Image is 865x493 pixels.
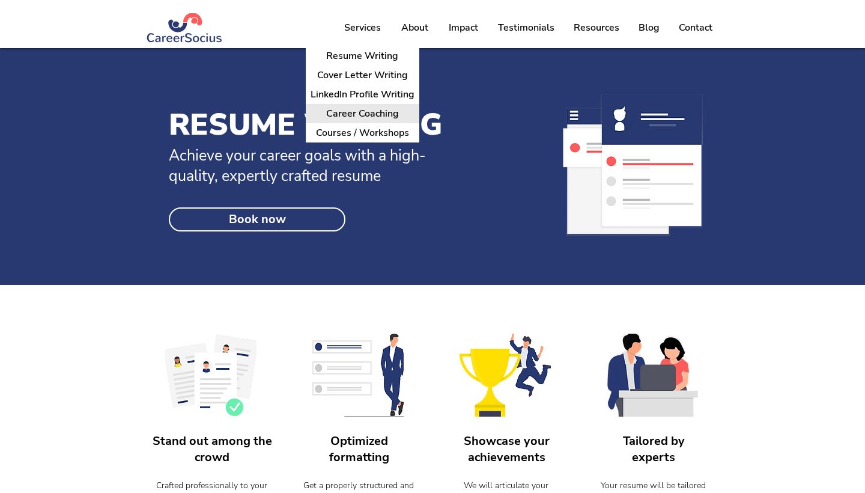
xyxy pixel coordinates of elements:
[563,13,628,43] a: Resources
[306,104,419,123] a: Career Coaching
[464,433,550,465] span: Showcase your achievements
[633,13,666,43] p: Blog
[607,334,698,417] img: Personalised Consultation.png
[628,13,669,43] a: Blog
[306,85,419,104] a: LinkedIn Profile Writing
[169,207,345,231] a: Book now
[334,13,390,43] a: Services
[312,66,413,85] p: Cover Letter Writing
[306,66,419,85] a: Cover Letter Writing
[438,13,488,43] a: Impact
[169,145,426,186] span: Achieve your career goals with a high-quality, expertly crafted resume
[488,13,563,43] a: Testimonials
[165,334,256,417] img: Stand Out.png
[390,13,438,43] a: About
[169,104,442,145] span: RESUME WRITING
[395,13,434,43] p: About
[334,13,722,43] nav: Site
[673,13,718,43] p: Contact
[321,105,404,123] p: Career Coaching
[338,13,387,43] p: Services
[669,13,722,43] a: Contact
[460,334,551,417] img: Highlighted Achievements.png
[321,47,403,66] p: Resume Writing
[568,13,625,43] p: Resources
[146,13,223,43] img: Logo Blue (#283972) png.png
[229,212,286,227] span: Book now
[153,433,272,465] span: Stand out among the crowd
[623,433,685,465] span: Tailored by experts
[306,47,419,66] a: Resume Writing
[311,124,414,142] p: Courses / Workshops
[306,123,419,142] a: Courses / Workshops
[312,334,404,417] img: Optimised Formatting.png
[443,13,484,43] p: Impact
[329,433,389,465] span: Optimized formatting
[492,13,560,43] p: Testimonials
